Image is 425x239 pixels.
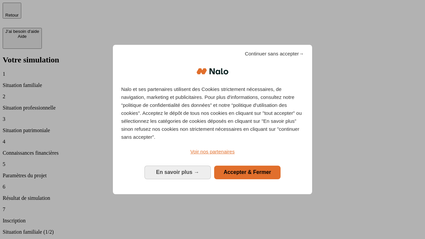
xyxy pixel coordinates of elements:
span: Continuer sans accepter→ [245,50,304,58]
div: Bienvenue chez Nalo Gestion du consentement [113,45,312,194]
img: Logo [197,61,228,81]
span: En savoir plus → [156,169,199,175]
button: En savoir plus: Configurer vos consentements [144,166,211,179]
span: Accepter & Fermer [223,169,271,175]
p: Nalo et ses partenaires utilisent des Cookies strictement nécessaires, de navigation, marketing e... [121,85,304,141]
a: Voir nos partenaires [121,148,304,156]
span: Voir nos partenaires [190,149,234,154]
button: Accepter & Fermer: Accepter notre traitement des données et fermer [214,166,281,179]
